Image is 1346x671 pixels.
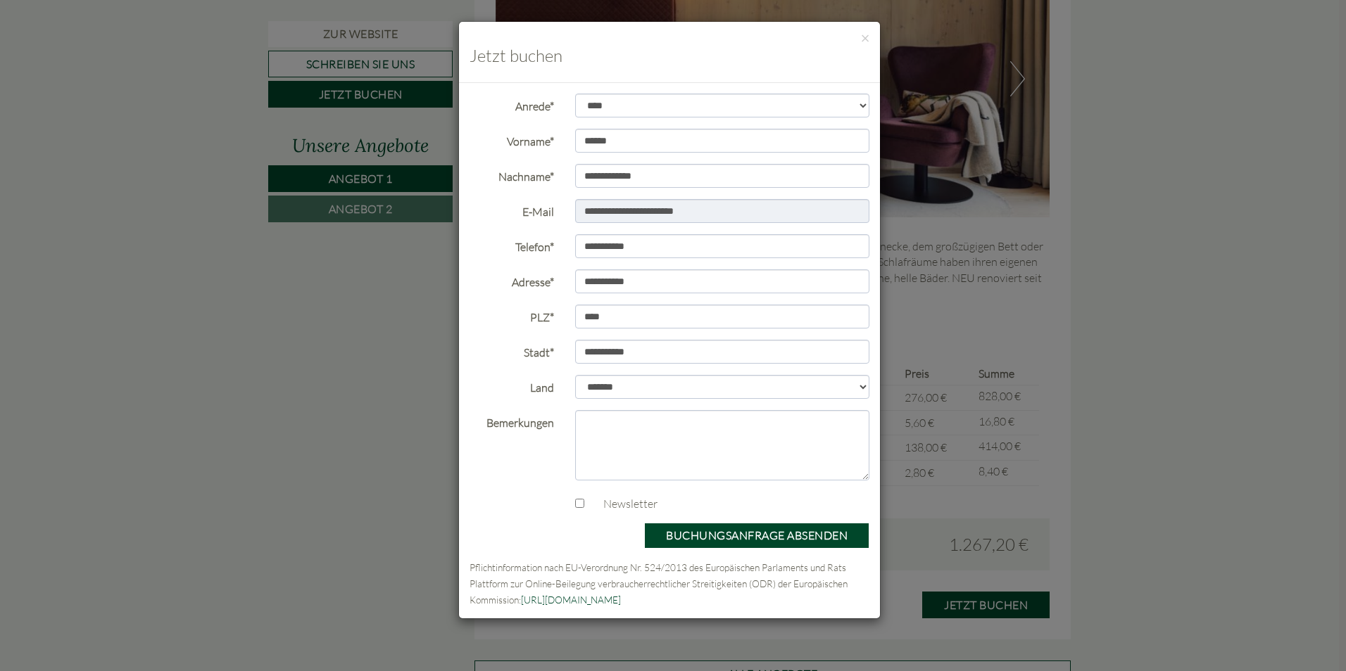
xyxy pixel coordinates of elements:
[459,164,565,185] label: Nachname*
[459,410,565,431] label: Bemerkungen
[459,340,565,361] label: Stadt*
[589,496,658,512] label: Newsletter
[459,129,565,150] label: Vorname*
[459,199,565,220] label: E-Mail
[459,269,565,290] label: Adresse*
[470,561,848,606] small: Pflichtinformation nach EU-Verordnung Nr. 524/2013 des Europäischen Parlaments und Rats Plattform...
[470,46,869,65] h3: Jetzt buchen
[459,375,565,396] label: Land
[459,94,565,115] label: Anrede*
[521,594,621,606] a: [URL][DOMAIN_NAME]
[644,523,869,549] button: Buchungsanfrage absenden
[459,234,565,255] label: Telefon*
[861,31,869,46] button: ×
